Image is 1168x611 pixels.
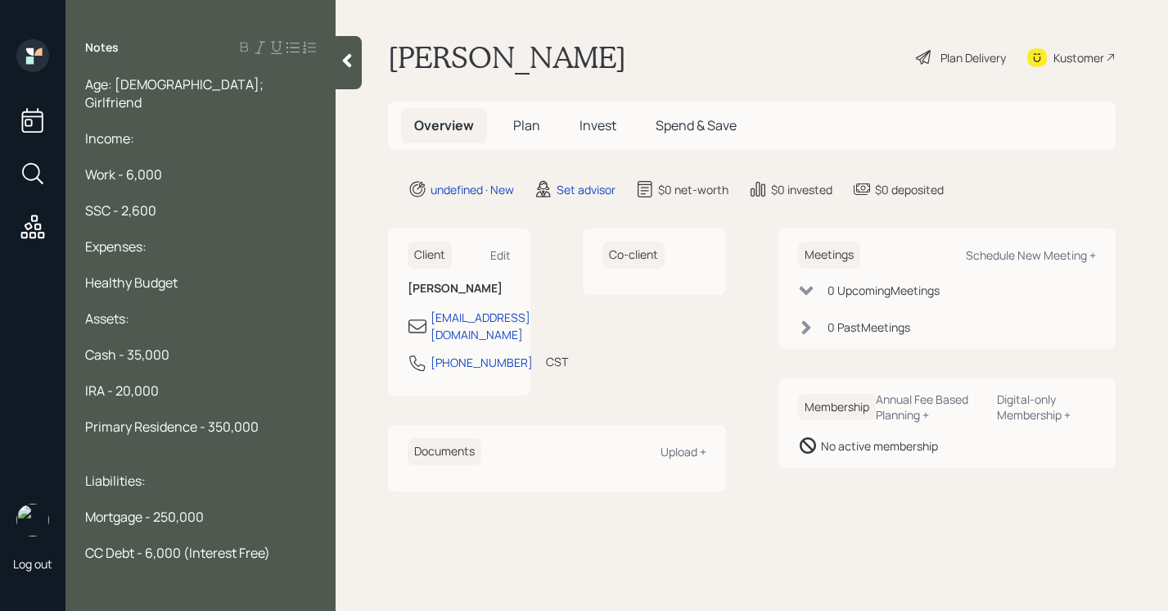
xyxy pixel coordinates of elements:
[431,181,514,198] div: undefined · New
[875,181,944,198] div: $0 deposited
[414,116,474,134] span: Overview
[85,75,266,111] span: Age: [DEMOGRAPHIC_DATA]; Girlfriend
[771,181,832,198] div: $0 invested
[85,238,147,256] span: Expenses:
[579,116,616,134] span: Invest
[388,39,626,75] h1: [PERSON_NAME]
[85,274,178,292] span: Healthy Budget
[85,346,169,364] span: Cash - 35,000
[1053,49,1104,66] div: Kustomer
[85,382,159,400] span: IRA - 20,000
[658,181,728,198] div: $0 net-worth
[85,544,270,562] span: CC Debt - 6,000 (Interest Free)
[408,438,481,465] h6: Documents
[85,165,162,183] span: Work - 6,000
[940,49,1006,66] div: Plan Delivery
[602,242,665,269] h6: Co-client
[656,116,737,134] span: Spend & Save
[408,242,452,269] h6: Client
[966,247,1096,263] div: Schedule New Meeting +
[13,556,52,572] div: Log out
[431,309,530,343] div: [EMAIL_ADDRESS][DOMAIN_NAME]
[661,444,706,459] div: Upload +
[546,353,568,370] div: CST
[513,116,540,134] span: Plan
[876,391,985,423] div: Annual Fee Based Planning +
[490,247,511,263] div: Edit
[85,129,134,147] span: Income:
[85,508,204,526] span: Mortgage - 250,000
[997,391,1096,423] div: Digital-only Membership +
[85,418,259,436] span: Primary Residence - 350,000
[85,472,146,490] span: Liabilities:
[85,201,156,220] span: SSC - 2,600
[408,282,511,296] h6: [PERSON_NAME]
[16,504,49,536] img: retirable_logo.png
[431,354,533,371] div: [PHONE_NUMBER]
[85,310,129,328] span: Assets:
[798,394,876,421] h6: Membership
[85,39,119,56] label: Notes
[821,437,938,455] div: No active membership
[828,319,910,336] div: 0 Past Meeting s
[557,181,616,198] div: Set advisor
[828,282,940,299] div: 0 Upcoming Meeting s
[798,242,860,269] h6: Meetings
